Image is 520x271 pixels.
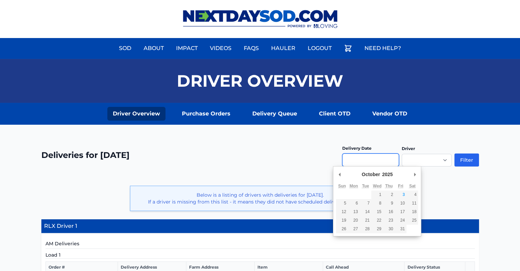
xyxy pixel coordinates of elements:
button: 1 [371,190,383,199]
abbr: Thursday [385,184,393,188]
a: FAQs [240,40,263,57]
button: 4 [406,190,418,199]
h4: RLX Driver 1 [41,219,479,233]
a: Driver Overview [107,107,165,121]
abbr: Saturday [409,184,416,188]
button: 11 [406,199,418,208]
a: Vendor OTD [367,107,413,121]
button: 18 [406,208,418,216]
h5: AM Deliveries [45,240,475,249]
button: 20 [348,216,360,225]
button: 27 [348,225,360,233]
button: 30 [383,225,395,233]
button: 7 [360,199,371,208]
div: 2025 [381,169,394,180]
a: Hauler [267,40,299,57]
button: 21 [360,216,371,225]
button: 9 [383,199,395,208]
a: Logout [304,40,336,57]
button: 24 [395,216,406,225]
input: Use the arrow keys to pick a date [342,153,399,167]
button: 19 [336,216,348,225]
button: Previous Month [336,169,343,180]
h2: Deliveries for [DATE] [41,150,130,161]
button: 17 [395,208,406,216]
button: 29 [371,225,383,233]
button: 8 [371,199,383,208]
label: Delivery Date [342,146,372,151]
button: 13 [348,208,360,216]
button: 15 [371,208,383,216]
div: October [361,169,381,180]
a: Delivery Queue [247,107,303,121]
p: Below is a listing of drivers with deliveries for [DATE]. If a driver is missing from this list -... [136,192,384,205]
button: 3 [395,190,406,199]
button: 12 [336,208,348,216]
h1: Driver Overview [177,73,343,89]
button: 31 [395,225,406,233]
button: 22 [371,216,383,225]
button: 2 [383,190,395,199]
a: Purchase Orders [176,107,236,121]
a: Videos [206,40,236,57]
a: About [139,40,168,57]
a: Sod [115,40,135,57]
a: Client OTD [314,107,356,121]
a: Need Help? [360,40,405,57]
label: Driver [402,146,415,151]
button: 23 [383,216,395,225]
abbr: Tuesday [362,184,369,188]
button: 28 [360,225,371,233]
abbr: Friday [398,184,403,188]
button: Next Month [411,169,418,180]
abbr: Wednesday [373,184,382,188]
button: 26 [336,225,348,233]
button: 14 [360,208,371,216]
a: Impact [172,40,202,57]
button: 5 [336,199,348,208]
button: Filter [454,153,479,167]
abbr: Monday [349,184,358,188]
abbr: Sunday [338,184,346,188]
h5: Load 1 [45,251,475,259]
button: 16 [383,208,395,216]
button: 6 [348,199,360,208]
button: 10 [395,199,406,208]
button: 25 [406,216,418,225]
